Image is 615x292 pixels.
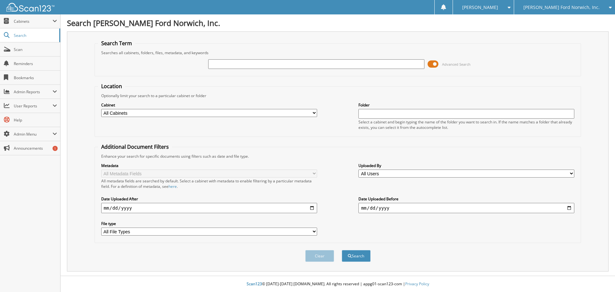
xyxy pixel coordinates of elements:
[98,50,578,55] div: Searches all cabinets, folders, files, metadata, and keywords
[101,178,317,189] div: All metadata fields are searched by default. Select a cabinet with metadata to enable filtering b...
[358,163,574,168] label: Uploaded By
[305,250,334,262] button: Clear
[101,163,317,168] label: Metadata
[14,103,53,109] span: User Reports
[14,19,53,24] span: Cabinets
[98,83,125,90] legend: Location
[101,221,317,226] label: File type
[14,61,57,66] span: Reminders
[583,261,615,292] iframe: Chat Widget
[98,143,172,150] legend: Additional Document Filters
[98,93,578,98] div: Optionally limit your search to a particular cabinet or folder
[14,75,57,80] span: Bookmarks
[14,131,53,137] span: Admin Menu
[462,5,498,9] span: [PERSON_NAME]
[247,281,262,287] span: Scan123
[358,203,574,213] input: end
[101,203,317,213] input: start
[14,146,57,151] span: Announcements
[342,250,371,262] button: Search
[14,33,56,38] span: Search
[14,117,57,123] span: Help
[98,40,135,47] legend: Search Term
[523,5,600,9] span: [PERSON_NAME] Ford Norwich, Inc.
[53,146,58,151] div: 1
[61,276,615,292] div: © [DATE]-[DATE] [DOMAIN_NAME]. All rights reserved | appg01-scan123-com |
[98,154,578,159] div: Enhance your search for specific documents using filters such as date and file type.
[168,184,177,189] a: here
[358,196,574,202] label: Date Uploaded Before
[67,18,609,28] h1: Search [PERSON_NAME] Ford Norwich, Inc.
[358,102,574,108] label: Folder
[101,102,317,108] label: Cabinet
[101,196,317,202] label: Date Uploaded After
[6,3,54,12] img: scan123-logo-white.svg
[405,281,429,287] a: Privacy Policy
[442,62,471,67] span: Advanced Search
[14,47,57,52] span: Scan
[14,89,53,95] span: Admin Reports
[358,119,574,130] div: Select a cabinet and begin typing the name of the folder you want to search in. If the name match...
